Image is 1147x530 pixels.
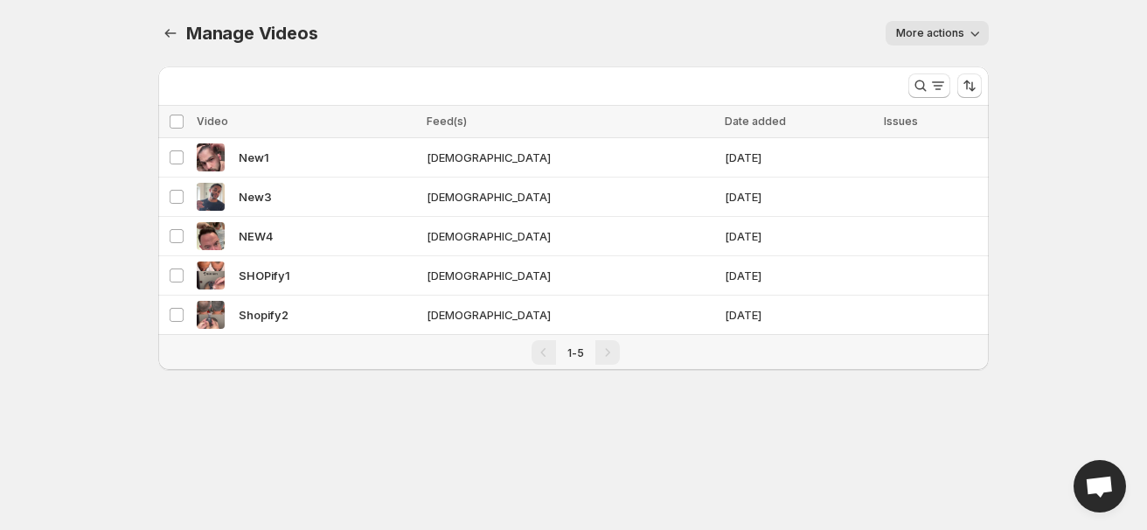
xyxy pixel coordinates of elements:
[957,73,982,98] button: Sort the results
[427,306,689,324] span: [DEMOGRAPHIC_DATA]
[884,115,918,128] span: Issues
[886,21,989,45] button: More actions
[725,115,786,128] span: Date added
[197,143,225,171] img: New1
[1074,460,1126,513] div: Open chat
[427,188,689,206] span: [DEMOGRAPHIC_DATA]
[427,227,689,245] span: [DEMOGRAPHIC_DATA]
[197,262,225,289] img: SHOPify1
[567,346,584,359] span: 1-5
[239,267,290,284] span: SHOPify1
[719,138,879,178] td: [DATE]
[197,222,225,250] img: NEW4
[719,217,879,256] td: [DATE]
[197,301,225,329] img: Shopify2
[719,296,879,335] td: [DATE]
[158,21,183,45] button: Manage Videos
[719,256,879,296] td: [DATE]
[239,306,288,324] span: Shopify2
[896,26,964,40] span: More actions
[427,115,467,128] span: Feed(s)
[427,149,689,166] span: [DEMOGRAPHIC_DATA]
[197,115,228,128] span: Video
[158,334,989,370] nav: Pagination
[197,183,225,211] img: New3
[427,267,689,284] span: [DEMOGRAPHIC_DATA]
[186,23,317,44] span: Manage Videos
[239,188,272,206] span: New3
[239,149,269,166] span: New1
[239,227,273,245] span: NEW4
[908,73,950,98] button: Search and filter results
[719,178,879,217] td: [DATE]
